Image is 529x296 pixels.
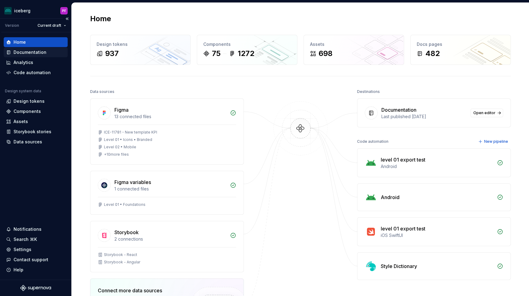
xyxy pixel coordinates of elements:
a: Assets698 [304,35,404,65]
div: 482 [425,49,440,58]
button: Notifications [4,224,68,234]
a: Design tokens [4,96,68,106]
div: Components [203,41,291,47]
div: level 01 export test [381,225,425,232]
a: Analytics [4,58,68,67]
div: Storybook stories [14,129,51,135]
button: Collapse sidebar [63,14,71,23]
div: 1272 [238,49,254,58]
span: Current draft [38,23,61,28]
div: Settings [14,246,31,253]
a: Storybook2 connectionsStorybook - ReactStorybook - Angular [90,221,244,272]
div: PF [62,8,66,13]
div: iceberg [14,8,30,14]
div: Docs pages [417,41,504,47]
div: Data sources [90,87,114,96]
div: 2 connections [114,236,226,242]
div: Design tokens [14,98,45,104]
div: Storybook - React [104,252,137,257]
div: 1 connected files [114,186,226,192]
div: Help [14,267,23,273]
div: Style Dictionary [381,262,417,270]
div: Storybook [114,229,139,236]
h2: Home [90,14,111,24]
div: Level 02 • Mobile [104,145,136,150]
div: Android [381,194,400,201]
div: Figma [114,106,129,114]
div: Level 01 • Foundations [104,202,145,207]
button: Search ⌘K [4,234,68,244]
div: 698 [319,49,332,58]
div: Code automation [357,137,388,146]
div: Contact support [14,257,48,263]
span: New pipeline [484,139,508,144]
div: ICE-11781 - New template KPI [104,130,157,135]
a: Design tokens937 [90,35,191,65]
div: Version [5,23,19,28]
button: icebergPF [1,4,70,17]
div: Home [14,39,26,45]
div: level 01 export test [381,156,425,163]
div: Connect more data sources [98,287,181,294]
div: Search ⌘K [14,236,37,242]
button: Current draft [35,21,69,30]
div: + 10 more files [104,152,129,157]
a: Home [4,37,68,47]
button: Contact support [4,255,68,265]
a: Settings [4,245,68,254]
div: 937 [105,49,119,58]
svg: Supernova Logo [20,285,51,291]
a: Open editor [471,109,503,117]
a: Data sources [4,137,68,147]
div: Destinations [357,87,380,96]
a: Docs pages482 [410,35,511,65]
a: Figma variables1 connected filesLevel 01 • Foundations [90,171,244,215]
div: Analytics [14,59,33,66]
div: Storybook - Angular [104,260,140,265]
img: 418c6d47-6da6-4103-8b13-b5999f8989a1.png [4,7,12,14]
div: Components [14,108,41,114]
a: Documentation [4,47,68,57]
div: Android [381,163,493,170]
a: Components [4,106,68,116]
div: 75 [212,49,221,58]
div: Code automation [14,70,51,76]
div: Assets [14,118,28,125]
div: Last published [DATE] [381,114,467,120]
div: Design system data [5,89,41,94]
button: New pipeline [476,137,511,146]
a: Components751272 [197,35,297,65]
div: Documentation [14,49,46,55]
a: Assets [4,117,68,126]
div: Notifications [14,226,42,232]
div: Level 01 • Icons • Branded [104,137,152,142]
div: Design tokens [97,41,184,47]
div: 13 connected files [114,114,226,120]
a: Storybook stories [4,127,68,137]
div: Figma variables [114,178,151,186]
div: Data sources [14,139,42,145]
a: Figma13 connected filesICE-11781 - New template KPILevel 01 • Icons • BrandedLevel 02 • Mobile+10... [90,98,244,165]
div: Assets [310,41,398,47]
span: Open editor [473,110,495,115]
div: Documentation [381,106,416,114]
div: iOS SwiftUI [381,232,493,238]
a: Code automation [4,68,68,78]
button: Help [4,265,68,275]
